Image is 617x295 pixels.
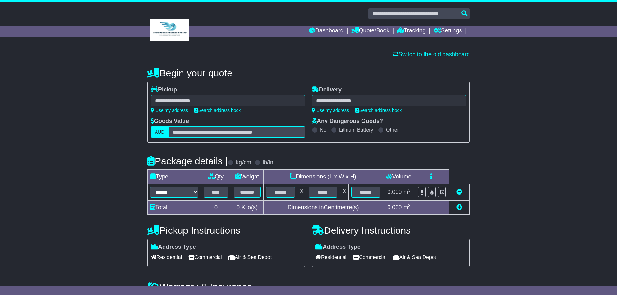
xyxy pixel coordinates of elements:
a: Use my address [312,108,349,113]
h4: Package details | [147,156,228,166]
a: Dashboard [309,26,344,37]
td: Volume [383,170,415,184]
span: Commercial [353,252,386,262]
h4: Pickup Instructions [147,225,305,236]
td: x [340,184,349,201]
h4: Delivery Instructions [312,225,470,236]
a: Remove this item [456,189,462,195]
sup: 3 [408,188,411,193]
td: Qty [201,170,231,184]
a: Settings [434,26,462,37]
td: Type [148,170,201,184]
span: 0.000 [387,204,402,211]
span: Residential [151,252,182,262]
a: Switch to the old dashboard [393,51,470,57]
a: Use my address [151,108,188,113]
sup: 3 [408,203,411,208]
span: m [403,204,411,211]
td: Total [148,201,201,215]
span: Air & Sea Depot [393,252,436,262]
h4: Warranty & Insurance [147,282,470,292]
a: Search address book [355,108,402,113]
label: Lithium Battery [339,127,373,133]
a: Tracking [397,26,425,37]
td: x [298,184,306,201]
span: Commercial [188,252,222,262]
label: Delivery [312,86,342,93]
label: Goods Value [151,118,189,125]
a: Add new item [456,204,462,211]
label: Other [386,127,399,133]
span: Residential [315,252,346,262]
label: Address Type [315,244,361,251]
td: Dimensions in Centimetre(s) [263,201,383,215]
a: Search address book [194,108,241,113]
label: Pickup [151,86,177,93]
label: Any Dangerous Goods? [312,118,383,125]
h4: Begin your quote [147,68,470,78]
label: No [320,127,326,133]
td: Weight [231,170,264,184]
span: 0.000 [387,189,402,195]
label: lb/in [263,159,273,166]
span: 0 [237,204,240,211]
a: Quote/Book [351,26,389,37]
td: Dimensions (L x W x H) [263,170,383,184]
td: 0 [201,201,231,215]
td: Kilo(s) [231,201,264,215]
label: Address Type [151,244,196,251]
span: m [403,189,411,195]
span: Air & Sea Depot [228,252,272,262]
label: AUD [151,126,169,138]
label: kg/cm [236,159,251,166]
